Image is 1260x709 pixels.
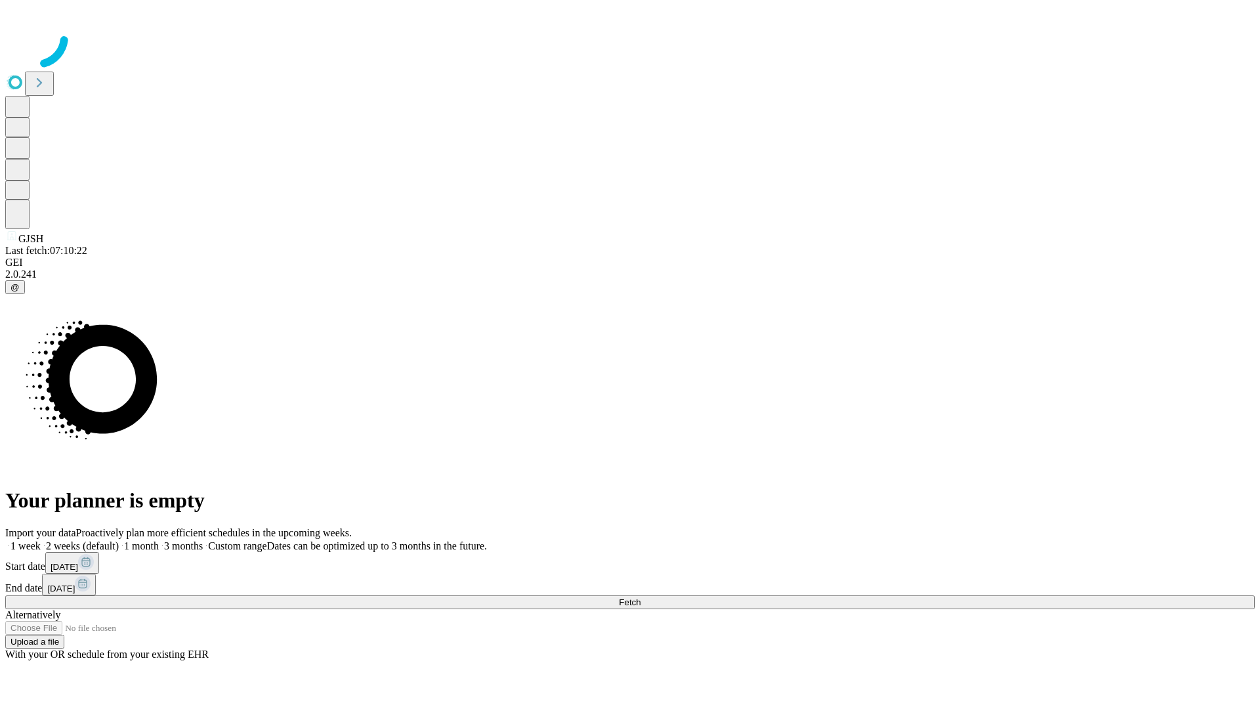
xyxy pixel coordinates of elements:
[76,527,352,538] span: Proactively plan more efficient schedules in the upcoming weeks.
[619,597,640,607] span: Fetch
[5,552,1255,574] div: Start date
[18,233,43,244] span: GJSH
[45,552,99,574] button: [DATE]
[124,540,159,551] span: 1 month
[5,527,76,538] span: Import your data
[47,584,75,593] span: [DATE]
[5,635,64,649] button: Upload a file
[5,574,1255,595] div: End date
[5,488,1255,513] h1: Your planner is empty
[5,245,87,256] span: Last fetch: 07:10:22
[51,562,78,572] span: [DATE]
[5,595,1255,609] button: Fetch
[164,540,203,551] span: 3 months
[5,649,209,660] span: With your OR schedule from your existing EHR
[5,280,25,294] button: @
[46,540,119,551] span: 2 weeks (default)
[208,540,266,551] span: Custom range
[10,282,20,292] span: @
[10,540,41,551] span: 1 week
[267,540,487,551] span: Dates can be optimized up to 3 months in the future.
[5,257,1255,269] div: GEI
[5,609,60,620] span: Alternatively
[5,269,1255,280] div: 2.0.241
[42,574,96,595] button: [DATE]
